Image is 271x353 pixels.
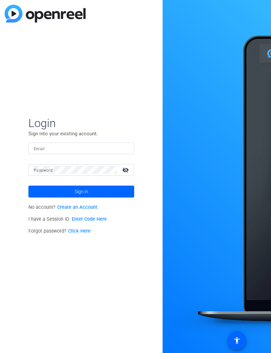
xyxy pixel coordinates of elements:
[28,186,134,198] button: Sign in
[118,165,134,175] mat-icon: visibility_off
[28,228,91,234] span: Forgot password?
[28,116,134,130] span: Login
[75,183,88,200] span: Sign in
[28,216,107,222] span: I have a Session ID.
[34,144,129,152] input: Enter Email Address
[28,204,97,210] span: No account?
[68,228,91,234] a: Click Here
[72,216,107,222] a: Enter Code Here
[57,204,97,210] a: Create an Account
[5,5,86,22] img: blue-gradient.svg
[233,336,241,344] mat-icon: accessibility
[28,130,134,137] p: Sign into your existing account.
[34,168,53,173] mat-label: Password
[34,147,45,151] mat-label: Email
